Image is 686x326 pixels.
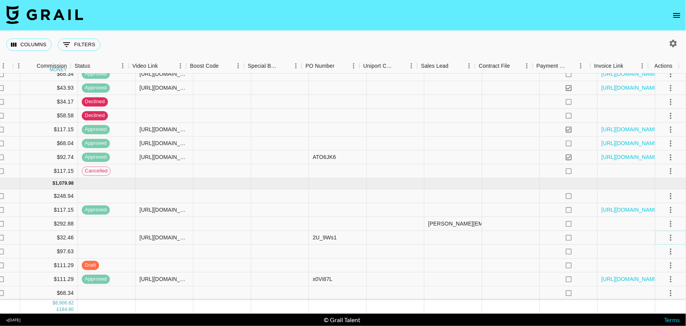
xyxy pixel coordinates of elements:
[306,59,335,74] div: PO Number
[175,60,186,72] button: Menu
[348,60,360,72] button: Menu
[139,234,189,242] div: https://www.instagram.com/reel/DNnrlOgIDiv/?igsh=eWRudHR6ZGFvN3Ay
[591,59,648,74] div: Invoice Link
[75,59,90,74] div: Status
[664,165,677,178] button: select merge strategy
[190,59,219,74] div: Boost Code
[20,123,78,137] div: $117.15
[20,217,78,231] div: $292.88
[82,112,108,119] span: declined
[594,59,624,74] div: Invoice Link
[313,154,336,161] div: ATO6JK6
[233,60,244,72] button: Menu
[302,59,360,74] div: PO Number
[139,126,189,134] div: https://www.tiktok.com/@zaynahbear/video/7527416907348053262?_t=ZT-8y3eKf9AzjJ&_r=1
[20,259,78,273] div: $111.29
[90,60,101,71] button: Sort
[139,206,189,214] div: https://www.tiktok.com/@zaynahbear/video/7534149990873124110?_r=1&_t=ZT-8yaSnomWF43
[664,151,677,164] button: select merge strategy
[6,318,20,323] div: v [DATE]
[20,286,78,300] div: $68.34
[82,140,110,147] span: approved
[324,316,361,324] div: © Grail Talent
[601,126,659,134] a: [URL][DOMAIN_NAME]
[664,316,680,323] a: Terms
[664,273,677,286] button: select merge strategy
[129,59,186,74] div: Video Link
[58,38,100,51] button: Show filters
[158,60,169,71] button: Sort
[664,245,677,258] button: select merge strategy
[664,109,677,122] button: select merge strategy
[448,60,459,71] button: Sort
[648,59,679,74] div: Actions
[139,154,189,161] div: https://www.instagram.com/reel/DMpPGXRNEVN/?igsh=dTZyeGo2dHV1emYz
[664,259,677,272] button: select merge strategy
[59,307,74,313] div: 184.80
[313,276,332,283] div: x0Vi87L
[139,84,189,92] div: https://www.tiktok.com/@kenleypope/video/7512299021667667246?_t=ZT-8wwT7zTPpa2&_r=1
[82,167,110,175] span: cancelled
[244,59,302,74] div: Special Booking Type
[20,189,78,203] div: $248.94
[20,81,78,95] div: $43.93
[479,59,510,74] div: Contract File
[664,190,677,203] button: select merge strategy
[50,67,67,72] div: money
[20,150,78,164] div: $92.74
[139,70,189,78] div: https://www.tiktok.com/@ansleyspinks/video/7530092063270997279?lang=en
[20,67,78,81] div: $68.34
[55,181,74,187] div: 1,079.98
[52,181,55,187] div: $
[20,273,78,286] div: $111.29
[664,204,677,217] button: select merge strategy
[82,126,110,133] span: approved
[82,70,110,78] span: approved
[82,98,108,105] span: declined
[6,38,52,51] button: Select columns
[82,276,110,283] span: approved
[37,59,67,74] div: Commission
[139,140,189,147] div: https://www.instagram.com/reel/DMN_54xytTu/?igsh=bXh1czNrbGhlaWNr
[13,60,25,72] button: Menu
[533,59,591,74] div: Payment Sent
[313,234,337,242] div: 2U_9Ws1
[406,60,417,72] button: Menu
[421,59,449,74] div: Sales Lead
[20,109,78,123] div: $58.58
[290,60,302,72] button: Menu
[219,60,229,71] button: Sort
[664,82,677,95] button: select merge strategy
[20,203,78,217] div: $117.15
[395,60,406,71] button: Sort
[664,95,677,109] button: select merge strategy
[623,60,634,71] button: Sort
[279,60,290,71] button: Sort
[20,95,78,109] div: $34.17
[537,59,567,74] div: Payment Sent
[669,8,684,23] button: open drawer
[363,59,395,74] div: Uniport Contact Email
[20,137,78,150] div: $68.04
[664,137,677,150] button: select merge strategy
[601,206,659,214] a: [URL][DOMAIN_NAME]
[654,59,673,74] div: Actions
[475,59,533,74] div: Contract File
[360,59,417,74] div: Uniport Contact Email
[82,84,110,92] span: approved
[664,68,677,81] button: select merge strategy
[510,60,521,71] button: Sort
[117,60,129,72] button: Menu
[567,60,577,71] button: Sort
[20,164,78,178] div: $117.15
[132,59,158,74] div: Video Link
[601,84,659,92] a: [URL][DOMAIN_NAME]
[26,60,37,71] button: Sort
[664,287,677,300] button: select merge strategy
[82,262,99,269] span: draft
[6,5,83,24] img: Grail Talent
[601,276,659,283] a: [URL][DOMAIN_NAME]
[55,300,74,307] div: 8,906.82
[82,206,110,214] span: approved
[601,140,659,147] a: [URL][DOMAIN_NAME]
